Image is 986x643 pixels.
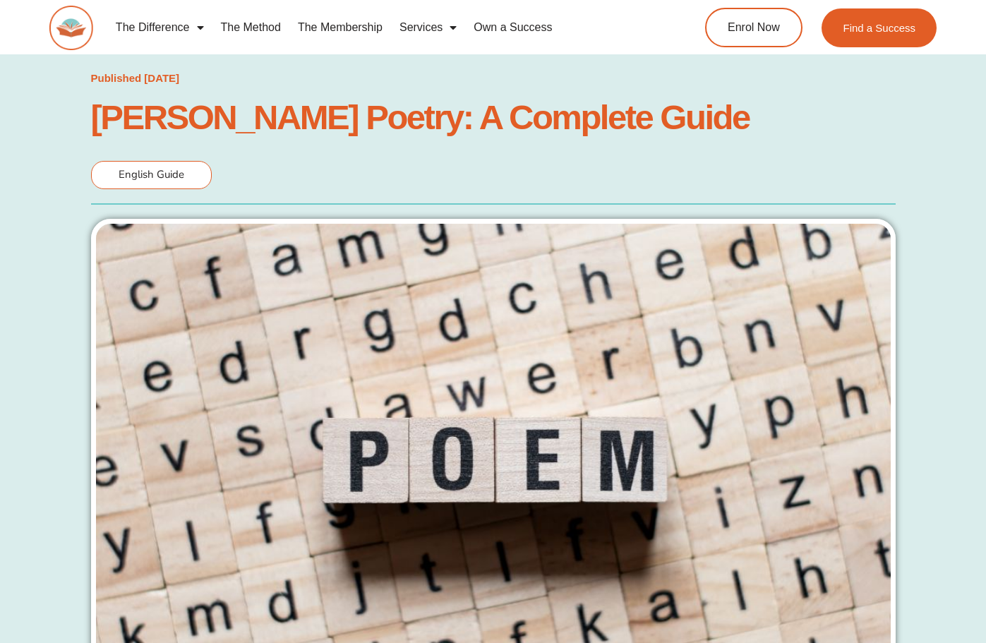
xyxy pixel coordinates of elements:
[391,11,465,44] a: Services
[843,23,916,33] span: Find a Success
[822,8,937,47] a: Find a Success
[144,72,179,84] time: [DATE]
[91,68,180,88] a: Published [DATE]
[289,11,391,44] a: The Membership
[91,102,896,133] h1: [PERSON_NAME] Poetry: A Complete Guide
[705,8,802,47] a: Enrol Now
[728,22,780,33] span: Enrol Now
[465,11,560,44] a: Own a Success
[107,11,654,44] nav: Menu
[119,167,184,181] span: English Guide
[212,11,289,44] a: The Method
[91,72,142,84] span: Published
[107,11,212,44] a: The Difference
